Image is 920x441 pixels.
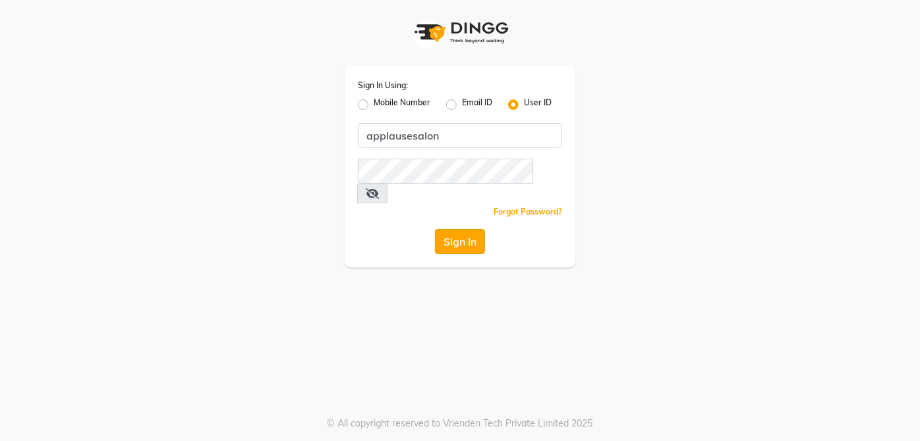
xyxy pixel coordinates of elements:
input: Username [358,123,562,148]
label: Sign In Using: [358,80,408,91]
a: Forgot Password? [494,207,562,217]
button: Sign In [435,229,485,254]
label: Email ID [462,97,492,113]
img: logo1.svg [407,13,513,52]
label: Mobile Number [374,97,430,113]
label: User ID [524,97,552,113]
input: Username [358,159,533,184]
